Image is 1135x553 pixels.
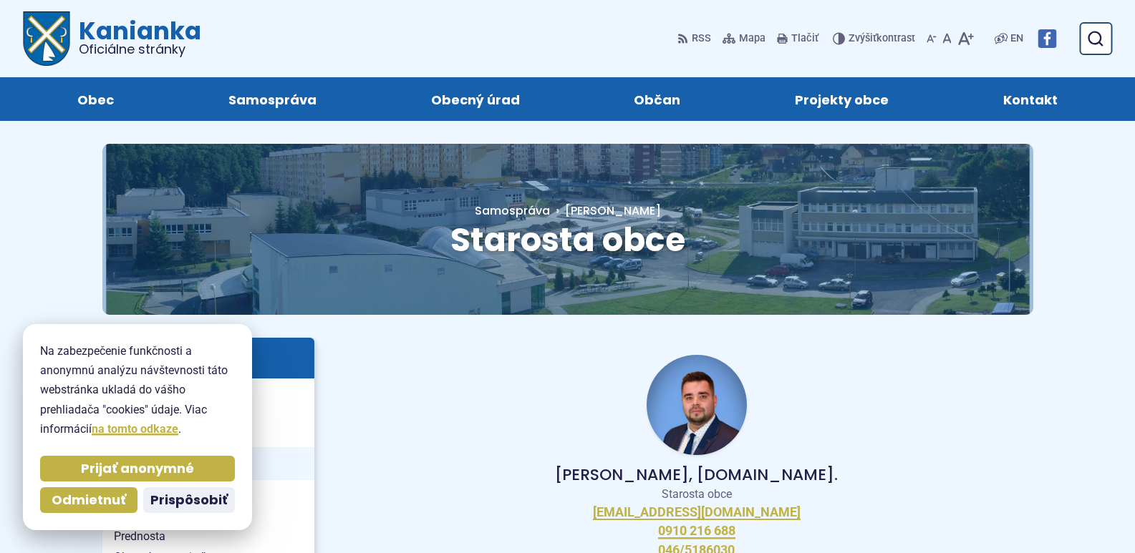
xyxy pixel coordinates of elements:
a: Samospráva [475,202,550,219]
img: Prejsť na Facebook stránku [1038,29,1056,48]
a: Prednosta [102,526,314,547]
span: Prispôsobiť [150,492,228,509]
a: 0910 216 688 [658,523,735,539]
span: Projekty obce [795,77,889,121]
span: Prijať anonymné [81,461,194,477]
a: Kontakt [960,77,1101,121]
a: [EMAIL_ADDRESS][DOMAIN_NAME] [593,504,801,521]
p: Starosta obce [383,487,1010,501]
a: Obec [34,77,157,121]
button: Odmietnuť [40,487,137,513]
span: Samospráva [228,77,317,121]
button: Zväčšiť veľkosť písma [955,24,977,54]
a: [PERSON_NAME] [550,202,661,219]
a: EN [1008,30,1026,47]
button: Nastaviť pôvodnú veľkosť písma [940,24,955,54]
img: Prejsť na domovskú stránku [23,11,70,66]
img: Fotka - starosta obce [647,355,747,455]
span: Občan [634,77,680,121]
a: Projekty obce [752,77,932,121]
span: Odmietnuť [52,492,126,509]
span: [PERSON_NAME] [565,202,661,219]
button: Zvýšiťkontrast [833,24,918,54]
a: na tomto odkaze [92,422,178,436]
span: EN [1010,30,1023,47]
a: Logo Kanianka, prejsť na domovskú stránku. [23,11,201,66]
p: Na zabezpečenie funkčnosti a anonymnú analýzu návštevnosti táto webstránka ukladá do vášho prehli... [40,341,235,439]
span: Obecný úrad [431,77,520,121]
button: Tlačiť [774,24,821,54]
span: kontrast [849,33,915,45]
button: Prijať anonymné [40,456,235,481]
span: RSS [692,30,711,47]
span: Obec [77,77,114,121]
button: Prispôsobiť [143,487,235,513]
span: Mapa [739,30,765,47]
span: Kanianka [70,19,201,56]
span: Kontakt [1003,77,1058,121]
a: Mapa [720,24,768,54]
button: Zmenšiť veľkosť písma [924,24,940,54]
span: Tlačiť [791,33,818,45]
span: Zvýšiť [849,32,876,44]
a: Obecný úrad [388,77,563,121]
p: [PERSON_NAME], [DOMAIN_NAME]. [383,466,1010,484]
span: Prednosta [114,526,303,547]
span: Oficiálne stránky [79,43,201,56]
a: RSS [677,24,714,54]
a: Samospráva [185,77,359,121]
a: Občan [591,77,724,121]
span: Starosta obce [450,217,685,263]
